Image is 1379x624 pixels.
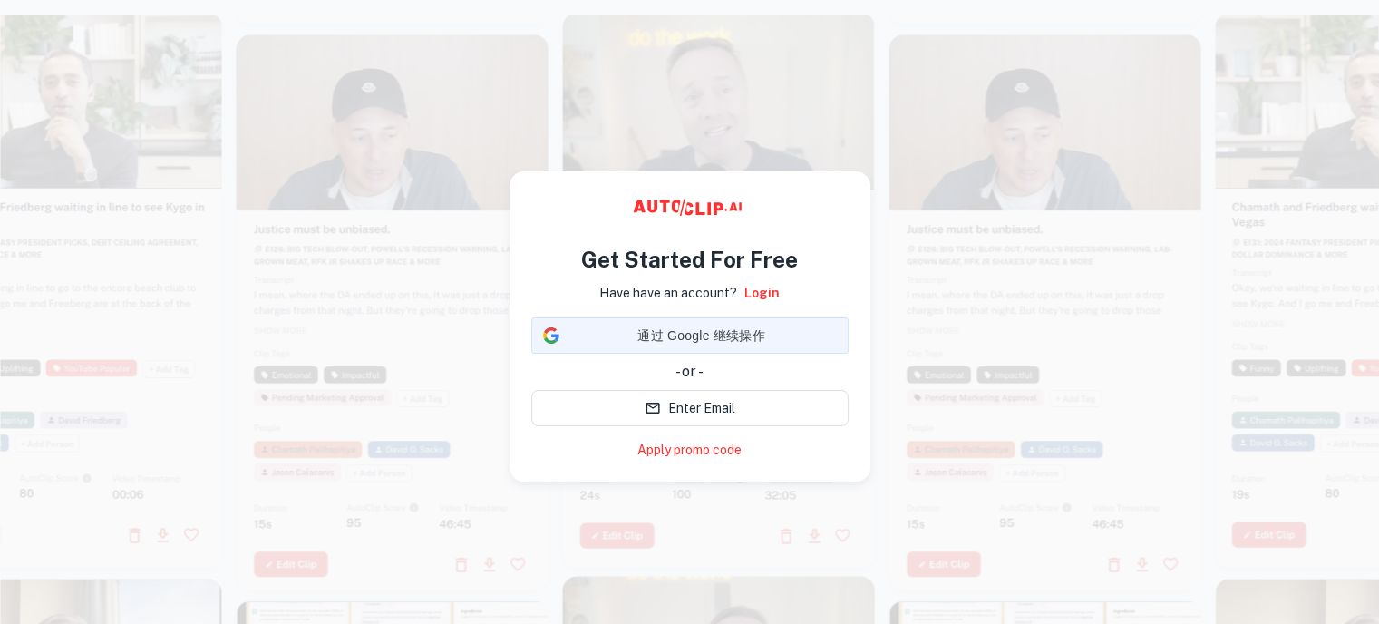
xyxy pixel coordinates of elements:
a: Apply promo code [637,441,742,460]
a: Login [744,283,780,303]
button: Enter Email [531,390,849,426]
h4: Get Started For Free [581,243,798,276]
div: 通过 Google 继续操作 [531,317,849,354]
div: - or - [531,361,849,383]
p: Have have an account? [599,283,737,303]
span: 通过 Google 继续操作 [567,327,837,346]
